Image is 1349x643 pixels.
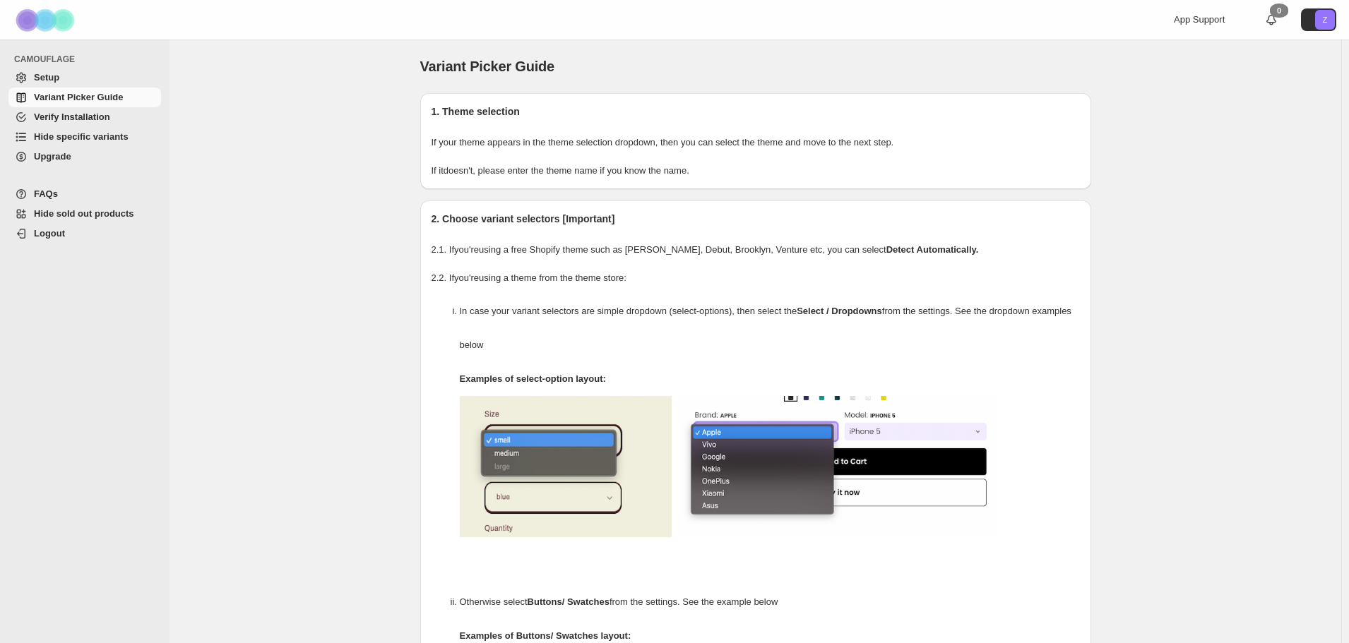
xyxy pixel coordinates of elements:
a: Logout [8,224,161,244]
h2: 2. Choose variant selectors [Important] [432,212,1080,226]
span: Variant Picker Guide [34,92,123,102]
strong: Select / Dropdowns [797,306,882,316]
div: 0 [1270,4,1288,18]
span: Logout [34,228,65,239]
h2: 1. Theme selection [432,104,1080,119]
span: CAMOUFLAGE [14,54,162,65]
span: Hide sold out products [34,208,134,219]
span: FAQs [34,188,58,199]
p: If your theme appears in the theme selection dropdown, then you can select the theme and move to ... [432,136,1080,150]
img: camouflage-select-options-2 [679,396,997,537]
strong: Detect Automatically. [886,244,979,255]
p: Otherwise select from the settings. See the example below [460,585,1080,619]
a: 0 [1264,13,1278,27]
a: Upgrade [8,147,161,167]
span: Avatar with initials Z [1315,10,1335,30]
text: Z [1323,16,1328,24]
span: Setup [34,72,59,83]
a: Verify Installation [8,107,161,127]
a: Hide specific variants [8,127,161,147]
a: Hide sold out products [8,204,161,224]
strong: Buttons/ Swatches [528,596,610,607]
a: FAQs [8,184,161,204]
span: Hide specific variants [34,131,129,142]
span: Upgrade [34,151,71,162]
button: Avatar with initials Z [1301,8,1336,31]
img: camouflage-select-options [460,396,672,537]
p: 2.1. If you're using a free Shopify theme such as [PERSON_NAME], Debut, Brooklyn, Venture etc, yo... [432,243,1080,257]
span: Verify Installation [34,112,110,122]
a: Variant Picker Guide [8,88,161,107]
p: 2.2. If you're using a theme from the theme store: [432,271,1080,285]
p: If it doesn't , please enter the theme name if you know the name. [432,164,1080,178]
span: Variant Picker Guide [420,59,555,74]
strong: Examples of select-option layout: [460,373,606,384]
img: Camouflage [11,1,82,40]
strong: Examples of Buttons/ Swatches layout: [460,630,631,641]
p: In case your variant selectors are simple dropdown (select-options), then select the from the set... [460,294,1080,362]
span: App Support [1174,14,1225,25]
a: Setup [8,68,161,88]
